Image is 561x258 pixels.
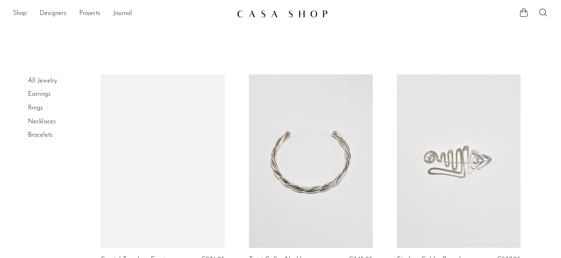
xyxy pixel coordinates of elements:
[13,7,230,21] ul: NEW HEADER MENU
[13,8,27,19] a: Shop
[28,105,43,111] a: Rings
[28,132,53,138] a: Bracelets
[40,8,66,19] a: Designers
[13,7,230,21] nav: Desktop navigation
[79,8,100,19] a: Projects
[28,118,56,125] a: Necklaces
[113,8,132,19] a: Journal
[28,78,57,84] a: All Jewelry
[28,91,51,97] a: Earrings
